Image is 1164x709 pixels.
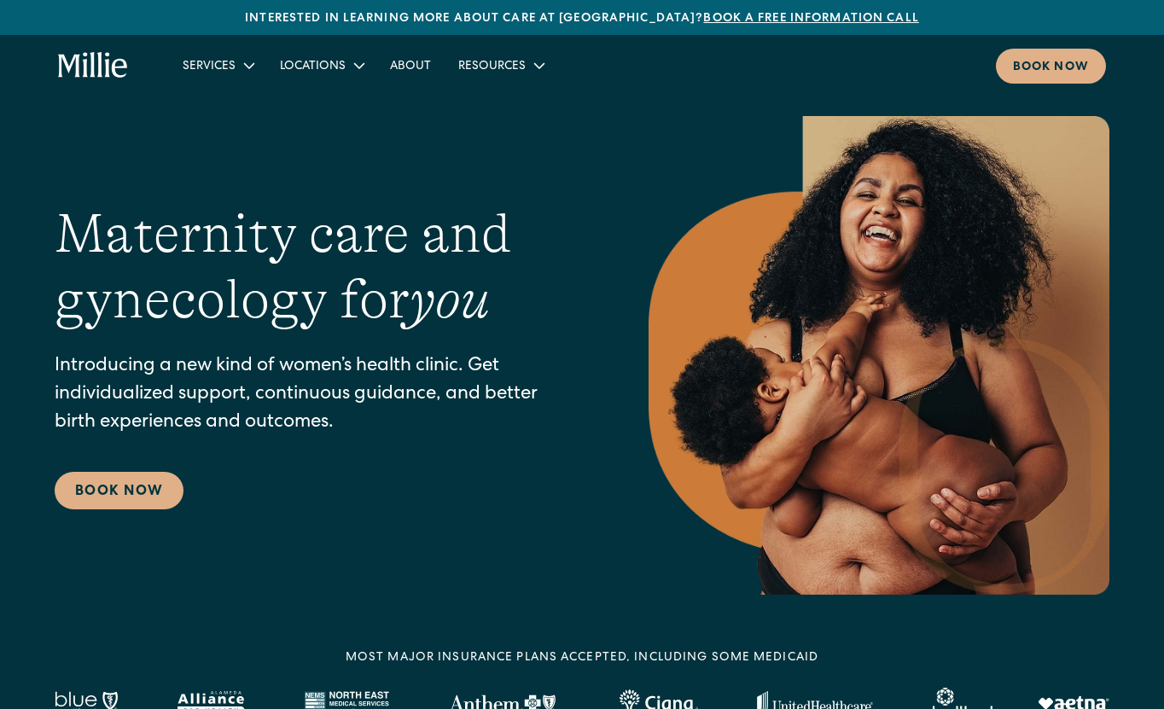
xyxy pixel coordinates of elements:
div: Services [183,58,236,76]
img: Smiling mother with her baby in arms, celebrating body positivity and the nurturing bond of postp... [649,116,1109,595]
p: Introducing a new kind of women’s health clinic. Get individualized support, continuous guidance,... [55,353,580,438]
a: Book Now [55,472,183,509]
a: home [58,52,128,79]
div: Locations [266,51,376,79]
div: Resources [458,58,526,76]
h1: Maternity care and gynecology for [55,201,580,333]
div: Book now [1013,59,1089,77]
div: Services [169,51,266,79]
div: Locations [280,58,346,76]
div: Resources [445,51,556,79]
a: Book a free information call [703,13,918,25]
div: MOST MAJOR INSURANCE PLANS ACCEPTED, INCLUDING some MEDICAID [346,649,818,667]
em: you [410,269,490,330]
a: About [376,51,445,79]
a: Book now [996,49,1106,84]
